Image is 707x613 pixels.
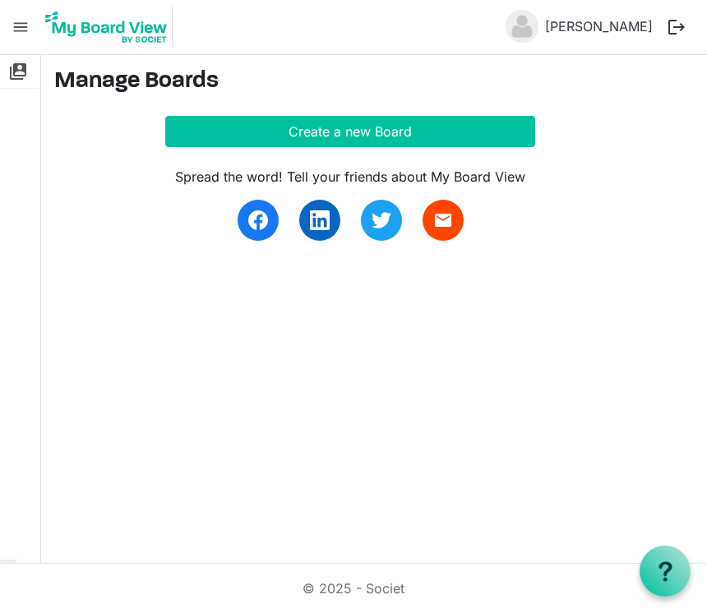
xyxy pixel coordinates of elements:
a: [PERSON_NAME] [538,10,659,43]
img: twitter.svg [372,210,391,230]
img: linkedin.svg [310,210,330,230]
span: switch_account [8,55,28,88]
img: facebook.svg [248,210,268,230]
a: email [423,200,464,241]
h3: Manage Boards [54,68,694,96]
img: My Board View Logo [40,7,173,48]
button: logout [659,10,694,44]
a: My Board View Logo [40,7,179,48]
span: menu [5,12,36,43]
img: no-profile-picture.svg [506,10,538,43]
div: Spread the word! Tell your friends about My Board View [165,167,535,187]
span: email [433,210,453,230]
button: Create a new Board [165,116,535,147]
a: © 2025 - Societ [303,580,404,597]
